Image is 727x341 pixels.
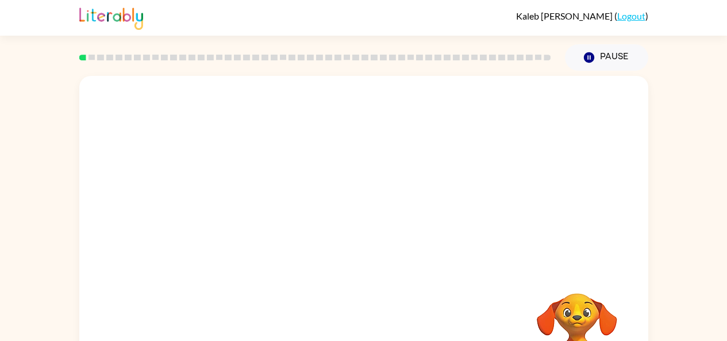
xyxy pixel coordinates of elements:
div: ( ) [516,10,648,21]
a: Logout [617,10,645,21]
img: Literably [79,5,143,30]
span: Kaleb [PERSON_NAME] [516,10,614,21]
button: Pause [565,44,648,71]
